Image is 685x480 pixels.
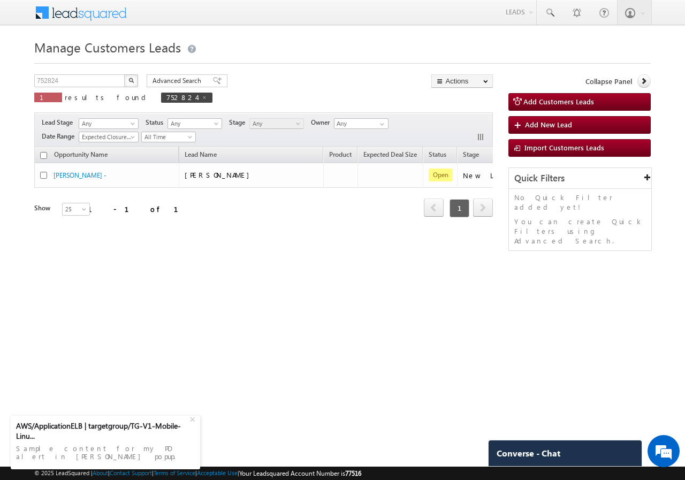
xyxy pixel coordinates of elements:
a: Opportunity Name [49,149,113,163]
span: Stage [463,150,479,158]
div: Show [34,203,54,213]
span: Your Leadsquared Account Number is [239,469,361,477]
img: Search [128,78,134,83]
a: Any [168,118,222,129]
input: Type to Search [334,118,389,129]
a: Show All Items [374,119,387,129]
a: Status [423,149,452,163]
p: No Quick Filter added yet! [514,193,646,212]
span: 1 [450,199,469,217]
span: next [473,199,493,217]
a: All Time [141,132,196,142]
a: Acceptable Use [197,469,238,476]
span: Product [329,150,352,158]
span: Add New Lead [525,120,572,129]
a: [PERSON_NAME] - [54,171,106,179]
a: About [93,469,108,476]
a: next [473,200,493,217]
span: 1 [40,93,57,102]
span: [PERSON_NAME] [185,170,255,179]
button: Actions [431,74,493,88]
span: 25 [63,204,91,214]
span: Date Range [42,132,79,141]
a: Stage [458,149,484,163]
p: You can create Quick Filters using Advanced Search. [514,217,646,246]
span: Add Customers Leads [523,97,594,106]
div: + [187,412,200,425]
a: prev [424,200,444,217]
span: Manage Customers Leads [34,39,181,56]
div: Quick Filters [509,168,651,189]
a: Any [249,118,304,129]
span: results found [65,93,150,102]
a: Terms of Service [154,469,195,476]
a: Any [79,118,139,129]
span: Collapse Panel [585,77,632,86]
a: Contact Support [110,469,152,476]
span: Lead Name [179,149,222,163]
span: Converse - Chat [497,448,560,458]
span: 752824 [166,93,196,102]
span: Advanced Search [153,76,204,86]
span: Import Customers Leads [524,143,604,152]
a: Expected Deal Size [358,149,422,163]
span: Any [250,119,301,128]
span: Expected Closure Date [79,132,135,142]
a: 25 [62,203,90,216]
span: Open [429,169,453,181]
div: Sample content for my PD alert in [PERSON_NAME] popup. [16,441,195,464]
span: Opportunity Name [54,150,108,158]
span: Expected Deal Size [363,150,417,158]
span: Lead Stage [42,118,77,127]
span: 77516 [345,469,361,477]
a: Expected Closure Date [79,132,139,142]
span: Status [146,118,168,127]
input: Check all records [40,152,47,159]
div: New Lead [463,171,516,180]
span: © 2025 LeadSquared | | | | | [34,468,361,478]
span: Any [79,119,135,128]
span: Owner [311,118,334,127]
span: prev [424,199,444,217]
div: 1 - 1 of 1 [88,203,191,215]
span: All Time [142,132,193,142]
span: Stage [229,118,249,127]
span: Any [168,119,219,128]
div: AWS/ApplicationELB | targetgroup/TG-V1-Mobile-Linu... [16,421,188,440]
